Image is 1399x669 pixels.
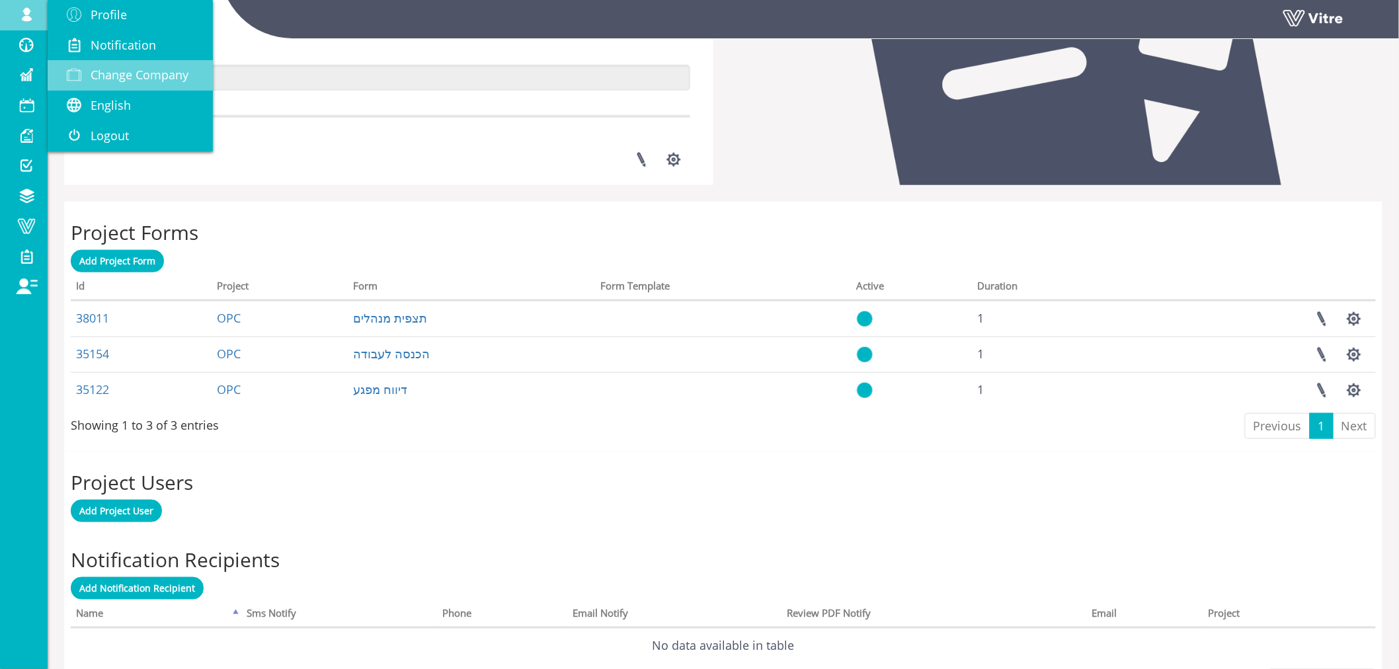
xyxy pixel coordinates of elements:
[353,381,407,397] a: דיווח מפגע
[91,97,131,113] span: English
[1087,603,1203,628] th: Email
[218,381,241,397] a: OPC
[48,121,213,151] a: Logout
[782,603,1087,628] th: Review PDF Notify
[437,603,568,628] th: Phone
[242,603,437,628] th: Sms Notify
[353,346,430,362] a: הכנסה לעבודה
[348,276,595,301] th: Form
[1310,413,1334,440] a: 1
[857,382,873,399] img: yes
[76,346,109,362] a: 35154
[852,276,973,301] th: Active
[857,311,873,327] img: yes
[76,310,109,326] a: 38011
[71,577,204,600] a: Add Notification Recipient
[972,336,1135,372] td: 1
[353,310,427,326] a: תצפית מנהלים
[79,504,153,517] span: Add Project User
[71,500,162,522] a: Add Project User
[48,91,213,121] a: English
[71,221,1376,243] h2: Project Forms
[91,37,156,53] span: Notification
[1203,603,1341,628] th: Project
[91,67,188,83] span: Change Company
[595,276,851,301] th: Form Template
[71,603,242,628] th: Name: activate to sort column descending
[71,276,212,301] th: Id
[972,276,1135,301] th: Duration
[1333,413,1376,440] a: Next
[972,301,1135,336] td: 1
[218,346,241,362] a: OPC
[1245,413,1310,440] a: Previous
[79,255,155,267] span: Add Project Form
[71,628,1376,664] td: No data available in table
[48,30,213,61] a: Notification
[91,128,129,143] span: Logout
[91,7,127,22] span: Profile
[71,250,164,272] a: Add Project Form
[71,549,1376,571] h2: Notification Recipients
[857,346,873,363] img: yes
[79,582,195,594] span: Add Notification Recipient
[48,60,213,91] a: Change Company
[212,276,348,301] th: Project
[218,310,241,326] a: OPC
[568,603,782,628] th: Email Notify
[71,412,219,434] div: Showing 1 to 3 of 3 entries
[972,372,1135,408] td: 1
[71,471,1376,493] h2: Project Users
[76,381,109,397] a: 35122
